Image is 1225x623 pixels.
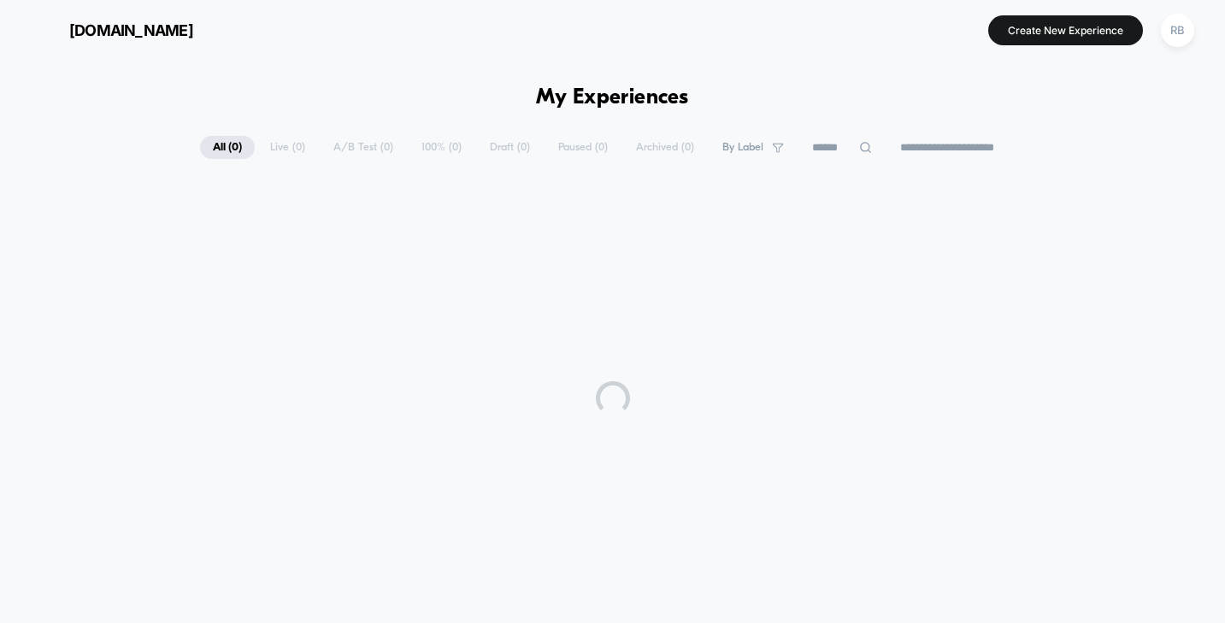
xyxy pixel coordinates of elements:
[722,141,763,154] span: By Label
[1156,13,1199,48] button: RB
[69,21,193,39] span: [DOMAIN_NAME]
[26,16,198,44] button: [DOMAIN_NAME]
[200,136,255,159] span: All ( 0 )
[1161,14,1194,47] div: RB
[536,85,689,110] h1: My Experiences
[988,15,1143,45] button: Create New Experience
